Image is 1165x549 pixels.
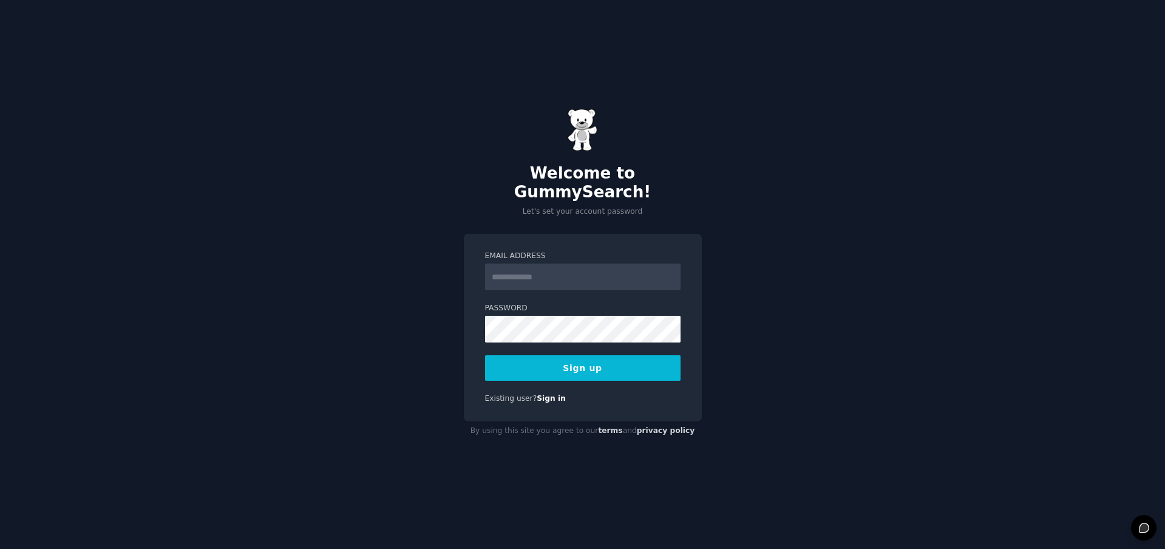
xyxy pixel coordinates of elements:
[464,164,702,202] h2: Welcome to GummySearch!
[485,303,681,314] label: Password
[598,426,622,435] a: terms
[485,251,681,262] label: Email Address
[485,394,537,403] span: Existing user?
[568,109,598,151] img: Gummy Bear
[537,394,566,403] a: Sign in
[464,206,702,217] p: Let's set your account password
[464,421,702,441] div: By using this site you agree to our and
[637,426,695,435] a: privacy policy
[485,355,681,381] button: Sign up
